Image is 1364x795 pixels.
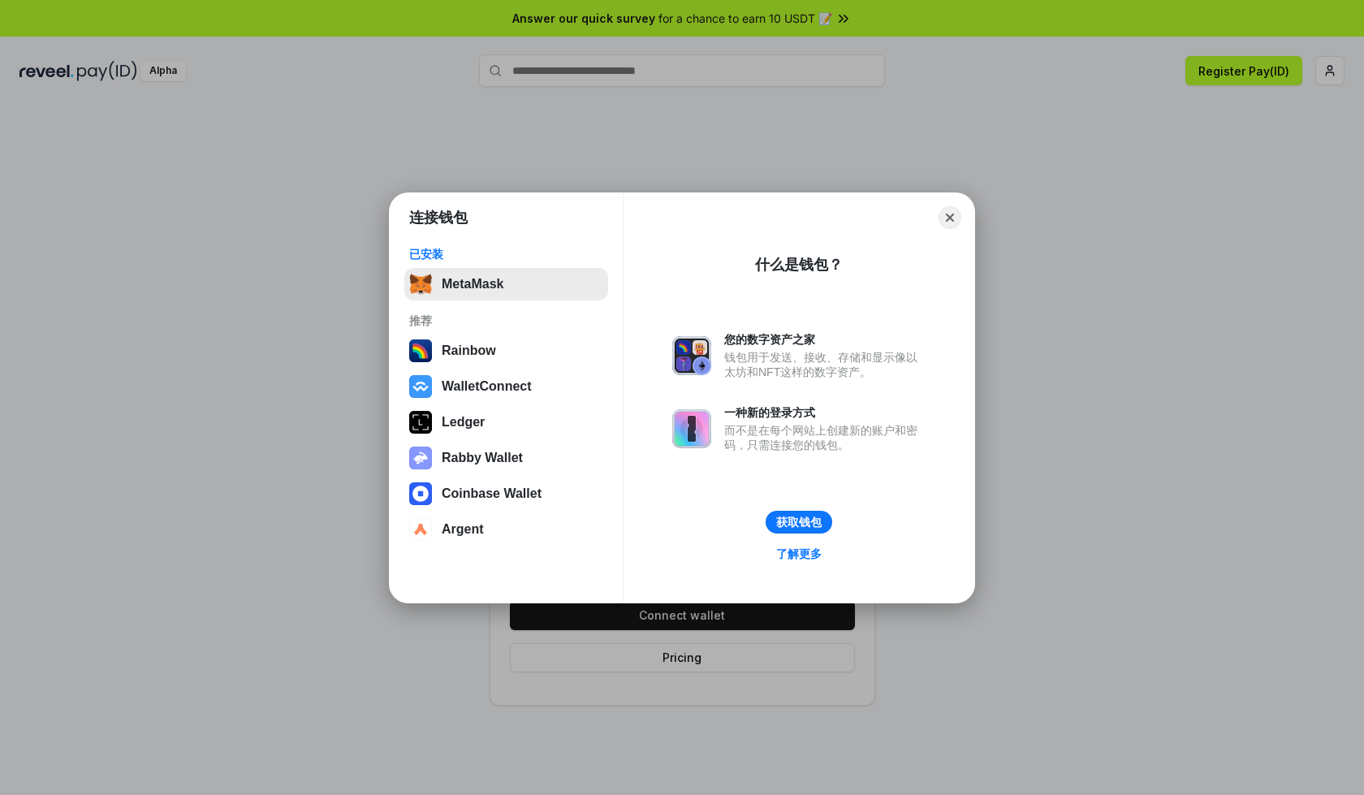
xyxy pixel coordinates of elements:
[409,273,432,296] img: svg+xml,%3Csvg%20fill%3D%22none%22%20height%3D%2233%22%20viewBox%3D%220%200%2035%2033%22%20width%...
[409,339,432,362] img: svg+xml,%3Csvg%20width%3D%22120%22%20height%3D%22120%22%20viewBox%3D%220%200%20120%20120%22%20fil...
[724,405,926,420] div: 一种新的登录方式
[724,332,926,347] div: 您的数字资产之家
[776,547,822,561] div: 了解更多
[724,350,926,379] div: 钱包用于发送、接收、存储和显示像以太坊和NFT这样的数字资产。
[442,486,542,501] div: Coinbase Wallet
[409,313,603,328] div: 推荐
[409,482,432,505] img: svg+xml,%3Csvg%20width%3D%2228%22%20height%3D%2228%22%20viewBox%3D%220%200%2028%2028%22%20fill%3D...
[404,513,608,546] button: Argent
[442,522,484,537] div: Argent
[672,336,711,375] img: svg+xml,%3Csvg%20xmlns%3D%22http%3A%2F%2Fwww.w3.org%2F2000%2Fsvg%22%20fill%3D%22none%22%20viewBox...
[442,451,523,465] div: Rabby Wallet
[409,247,603,261] div: 已安装
[939,206,961,229] button: Close
[776,515,822,529] div: 获取钱包
[766,543,831,564] a: 了解更多
[442,415,485,430] div: Ledger
[409,208,468,227] h1: 连接钱包
[442,277,503,292] div: MetaMask
[409,411,432,434] img: svg+xml,%3Csvg%20xmlns%3D%22http%3A%2F%2Fwww.w3.org%2F2000%2Fsvg%22%20width%3D%2228%22%20height%3...
[672,409,711,448] img: svg+xml,%3Csvg%20xmlns%3D%22http%3A%2F%2Fwww.w3.org%2F2000%2Fsvg%22%20fill%3D%22none%22%20viewBox...
[442,379,532,394] div: WalletConnect
[404,268,608,300] button: MetaMask
[404,477,608,510] button: Coinbase Wallet
[755,255,843,274] div: 什么是钱包？
[404,442,608,474] button: Rabby Wallet
[404,335,608,367] button: Rainbow
[409,518,432,541] img: svg+xml,%3Csvg%20width%3D%2228%22%20height%3D%2228%22%20viewBox%3D%220%200%2028%2028%22%20fill%3D...
[724,423,926,452] div: 而不是在每个网站上创建新的账户和密码，只需连接您的钱包。
[409,447,432,469] img: svg+xml,%3Csvg%20xmlns%3D%22http%3A%2F%2Fwww.w3.org%2F2000%2Fsvg%22%20fill%3D%22none%22%20viewBox...
[404,406,608,439] button: Ledger
[409,375,432,398] img: svg+xml,%3Csvg%20width%3D%2228%22%20height%3D%2228%22%20viewBox%3D%220%200%2028%2028%22%20fill%3D...
[442,343,496,358] div: Rainbow
[766,511,832,534] button: 获取钱包
[404,370,608,403] button: WalletConnect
